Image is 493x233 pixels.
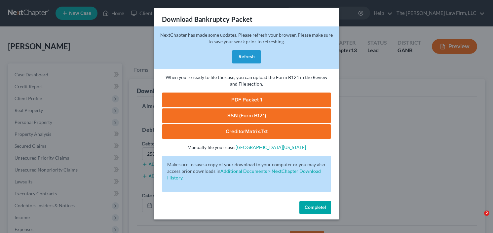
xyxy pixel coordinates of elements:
iframe: Intercom live chat [471,211,486,226]
a: SSN (Form B121) [162,108,331,123]
button: Refresh [232,50,261,63]
a: CreditorMatrix.txt [162,124,331,139]
span: 2 [484,211,489,216]
button: Complete! [299,201,331,214]
p: Make sure to save a copy of your download to your computer or you may also access prior downloads in [167,161,326,181]
span: NextChapter has made some updates. Please refresh your browser. Please make sure to save your wor... [160,32,333,44]
a: [GEOGRAPHIC_DATA][US_STATE] [236,144,306,150]
a: Additional Documents > NextChapter Download History. [167,168,321,180]
h3: Download Bankruptcy Packet [162,15,252,24]
span: Complete! [305,205,326,210]
p: Manually file your case: [162,144,331,151]
a: PDF Packet 1 [162,93,331,107]
p: When you're ready to file the case, you can upload the Form B121 in the Review and File section. [162,74,331,87]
